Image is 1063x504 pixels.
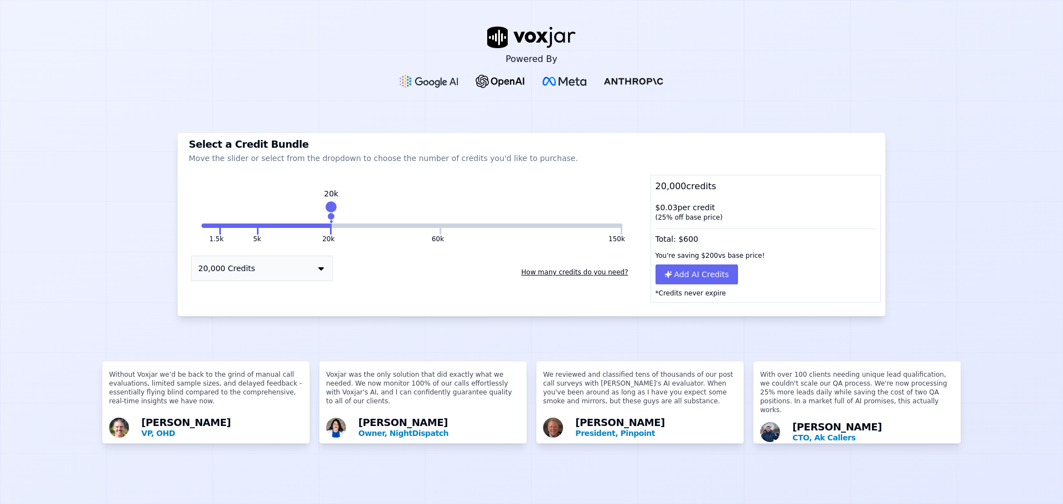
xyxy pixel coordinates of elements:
[543,77,586,86] img: Meta Logo
[651,198,880,226] div: $ 0.03 per credit
[575,418,737,439] div: [PERSON_NAME]
[358,418,520,439] div: [PERSON_NAME]
[202,224,219,228] button: 1.5k
[656,264,738,284] button: Add AI Credits
[189,139,874,149] h3: Select a Credit Bundle
[191,256,333,281] button: 20,000 Credits
[656,213,876,222] div: ( 25 % off base price)
[189,153,874,164] p: Move the slider or select from the dropdown to choose the number of credits you'd like to purchase.
[441,224,621,228] button: 150k
[476,75,525,88] img: OpenAI Logo
[109,418,129,438] img: Avatar
[487,27,576,48] img: voxjar logo
[760,370,954,419] p: With over 100 clients needing unique lead qualification, we couldn't scale our QA process. We're ...
[253,235,261,243] button: 5k
[141,418,303,439] div: [PERSON_NAME]
[543,418,563,438] img: Avatar
[543,370,737,414] p: We reviewed and classified tens of thousands of our post call surveys with [PERSON_NAME]'s AI eva...
[109,370,303,414] p: Without Voxjar we’d be back to the grind of manual call evaluations, limited sample sizes, and de...
[209,235,224,243] button: 1.5k
[651,247,880,264] div: You're saving $ 200 vs base price!
[651,175,880,198] div: 20,000 credits
[792,432,954,443] p: CTO, Ak Callers
[400,75,458,88] img: Google gemini Logo
[358,428,520,439] p: Owner, NightDispatch
[332,224,439,228] button: 60k
[651,284,880,302] p: *Credits never expire
[651,226,880,247] div: Total: $ 600
[792,422,954,443] div: [PERSON_NAME]
[324,188,338,199] div: 20k
[432,235,444,243] button: 60k
[141,428,303,439] p: VP, OHD
[608,235,625,243] button: 150k
[517,263,633,281] button: How many credits do you need?
[760,422,780,442] img: Avatar
[575,428,737,439] p: President, Pinpoint
[221,224,257,228] button: 5k
[259,224,331,228] button: 20k
[322,235,334,243] button: 20k
[326,370,520,414] p: Voxjar was the only solution that did exactly what we needed. We now monitor 100% of our calls ef...
[326,418,346,438] img: Avatar
[505,53,558,66] p: Powered By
